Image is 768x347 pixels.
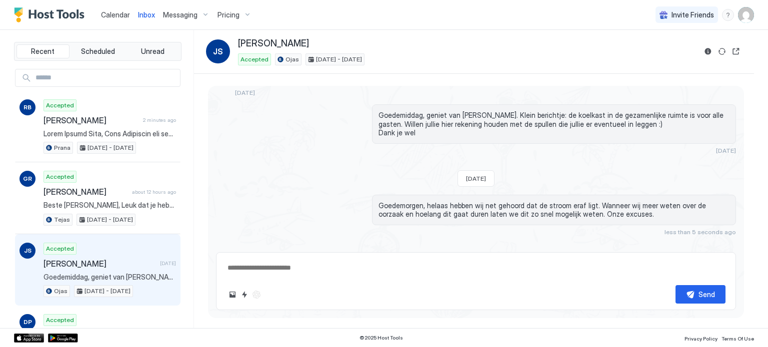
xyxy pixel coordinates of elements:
[217,10,239,19] span: Pricing
[160,260,176,267] span: [DATE]
[16,44,69,58] button: Recent
[43,273,176,282] span: Goedemiddag, geniet van [PERSON_NAME]. Klein berichtje: de koelkast in de gezamenlijke ruimte is ...
[54,215,70,224] span: Tejas
[675,285,725,304] button: Send
[213,45,223,57] span: JS
[738,7,754,23] div: User profile
[14,7,89,22] a: Host Tools Logo
[23,318,32,327] span: DP
[81,47,115,56] span: Scheduled
[285,55,299,64] span: Ojas
[31,69,180,86] input: Input Field
[359,335,403,341] span: © 2025 Host Tools
[240,55,268,64] span: Accepted
[378,201,729,219] span: Goedemorgen, helaas hebben wij net gehoord dat de stroom eraf ligt. Wanneer wij meer weten over d...
[101,9,130,20] a: Calendar
[43,259,156,269] span: [PERSON_NAME]
[138,10,155,19] span: Inbox
[226,289,238,301] button: Upload image
[87,215,133,224] span: [DATE] - [DATE]
[43,187,128,197] span: [PERSON_NAME]
[702,45,714,57] button: Reservation information
[23,103,31,112] span: RB
[378,111,729,137] span: Goedemiddag, geniet van [PERSON_NAME]. Klein berichtje: de koelkast in de gezamenlijke ruimte is ...
[141,47,164,56] span: Unread
[716,147,736,154] span: [DATE]
[671,10,714,19] span: Invite Friends
[238,38,309,49] span: [PERSON_NAME]
[235,89,255,96] span: [DATE]
[721,336,754,342] span: Terms Of Use
[46,101,74,110] span: Accepted
[54,287,67,296] span: Ojas
[643,244,736,257] button: Scheduled Messages
[101,10,130,19] span: Calendar
[24,246,31,255] span: JS
[31,47,54,56] span: Recent
[14,334,44,343] a: App Store
[138,9,155,20] a: Inbox
[43,201,176,210] span: Beste [PERSON_NAME], Leuk dat je hebt gereserveerd bij Bed & Coffee Skilleplaatsje. Op [DATE] zor...
[466,175,486,182] span: [DATE]
[716,45,728,57] button: Sync reservation
[132,189,176,195] span: about 12 hours ago
[46,316,74,325] span: Accepted
[43,129,176,138] span: Lorem Ipsumd Sita, Cons Adipiscin eli sedd eiusmodtem. Incididu utlabo etdoloremagn ali enim. Adm...
[730,45,742,57] button: Open reservation
[238,289,250,301] button: Quick reply
[43,115,139,125] span: [PERSON_NAME]
[163,10,197,19] span: Messaging
[722,9,734,21] div: menu
[684,336,717,342] span: Privacy Policy
[87,143,133,152] span: [DATE] - [DATE]
[14,42,181,61] div: tab-group
[48,334,78,343] a: Google Play Store
[721,333,754,343] a: Terms Of Use
[46,244,74,253] span: Accepted
[23,174,32,183] span: GR
[143,117,176,123] span: 2 minutes ago
[84,287,130,296] span: [DATE] - [DATE]
[54,143,70,152] span: Prana
[71,44,124,58] button: Scheduled
[46,172,74,181] span: Accepted
[698,289,715,300] div: Send
[664,228,736,236] span: less than 5 seconds ago
[316,55,362,64] span: [DATE] - [DATE]
[126,44,179,58] button: Unread
[684,333,717,343] a: Privacy Policy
